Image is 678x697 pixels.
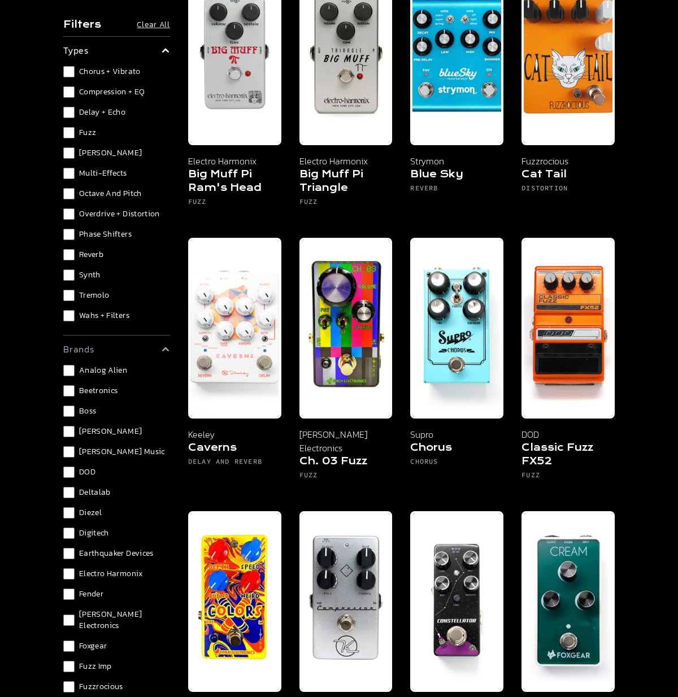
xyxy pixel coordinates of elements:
[79,661,112,672] span: Fuzz Imp
[79,168,127,179] span: Multi-Effects
[410,457,503,471] h6: Chorus
[188,238,281,419] img: Keeley Caverns Delay Reverb V2
[79,641,107,652] span: Foxgear
[63,43,89,57] p: types
[521,184,615,197] h6: Distortion
[188,238,281,493] a: Keeley Caverns Delay Reverb V2 Keeley Caverns Delay and Reverb
[79,127,96,138] span: Fuzz
[63,188,75,199] input: Octave and Pitch
[79,681,123,692] span: Fuzzrocious
[63,249,75,260] input: Reverb
[521,238,615,419] img: DOD Classic Fuzz FX 52
[79,66,141,77] span: Chorus + Vibrato
[63,589,75,600] input: Fender
[79,365,127,376] span: Analog Alien
[63,467,75,478] input: DOD
[188,154,281,168] p: Electro Harmonix
[521,154,615,168] p: Fuzzrocious
[63,661,75,672] input: Fuzz Imp
[79,188,142,199] span: Octave and Pitch
[63,18,101,32] h4: Filters
[410,441,503,457] h5: Chorus
[79,290,109,301] span: Tremolo
[63,446,75,458] input: [PERSON_NAME] Music
[63,147,75,159] input: [PERSON_NAME]
[299,238,393,419] img: Finch Electronics Ch. 03 Fuzz
[188,428,281,441] p: Keeley
[79,310,129,321] span: Wahs + Filters
[63,229,75,240] input: Phase Shifters
[79,426,142,437] span: [PERSON_NAME]
[79,568,143,580] span: Electro Harmonix
[188,197,281,211] h6: Fuzz
[410,168,503,184] h5: Blue Sky
[299,197,393,211] h6: Fuzz
[410,238,503,419] img: Supro Chorus
[188,441,281,457] h5: Caverns
[63,310,75,321] input: Wahs + Filters
[63,269,75,281] input: Synth
[410,184,503,197] h6: Reverb
[299,511,393,692] img: Keeley Compressor Plus
[79,147,142,159] span: [PERSON_NAME]
[188,511,281,692] img: Finch Electronics Colors
[63,365,75,376] input: Analog Alien
[63,507,75,519] input: Diezel
[63,487,75,498] input: Deltalab
[521,441,615,471] h5: Classic Fuzz FX52
[188,168,281,197] h5: Big Muff Pi Ram's Head
[63,66,75,77] input: Chorus + Vibrato
[299,168,393,197] h5: Big Muff Pi Triangle
[79,507,102,519] span: Diezel
[79,406,96,417] span: Boss
[410,154,503,168] p: Strymon
[299,471,393,484] h6: Fuzz
[79,548,154,559] span: Earthquaker Devices
[63,568,75,580] input: Electro Harmonix
[63,86,75,98] input: Compression + EQ
[63,681,75,692] input: Fuzzrocious
[299,154,393,168] p: Electro Harmonix
[137,19,169,31] button: Clear All
[79,446,165,458] span: [PERSON_NAME] Music
[79,269,101,281] span: Synth
[410,511,503,692] img: Pigtronix Constellator
[63,107,75,118] input: Delay + Echo
[63,406,75,417] input: Boss
[299,455,393,471] h5: Ch. 03 Fuzz
[79,487,111,498] span: Deltalab
[188,457,281,471] h6: Delay and Reverb
[521,511,615,692] img: Foxgear Cream
[79,107,125,118] span: Delay + Echo
[79,385,118,397] span: Beetronics
[79,86,145,98] span: Compression + EQ
[299,238,393,493] a: Finch Electronics Ch. 03 Fuzz [PERSON_NAME] Electronics Ch. 03 Fuzz Fuzz
[63,290,75,301] input: Tremolo
[63,426,75,437] input: [PERSON_NAME]
[79,528,109,539] span: Digitech
[521,428,615,441] p: DOD
[521,168,615,184] h5: Cat Tail
[79,208,160,220] span: Overdrive + Distortion
[79,229,132,240] span: Phase Shifters
[63,528,75,539] input: Digitech
[521,238,615,493] a: DOD Classic Fuzz FX 52 DOD Classic Fuzz FX52 Fuzz
[63,342,170,356] summary: brands
[79,609,170,631] span: [PERSON_NAME] Electronics
[521,471,615,484] h6: Fuzz
[63,43,170,57] summary: types
[63,168,75,179] input: Multi-Effects
[299,428,393,455] p: [PERSON_NAME] Electronics
[63,615,75,626] input: [PERSON_NAME] Electronics
[63,127,75,138] input: Fuzz
[79,589,103,600] span: Fender
[79,249,103,260] span: Reverb
[79,467,95,478] span: DOD
[63,208,75,220] input: Overdrive + Distortion
[410,428,503,441] p: Supro
[63,548,75,559] input: Earthquaker Devices
[63,342,94,356] p: brands
[410,238,503,493] a: Supro Chorus Supro Chorus Chorus
[63,641,75,652] input: Foxgear
[63,385,75,397] input: Beetronics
